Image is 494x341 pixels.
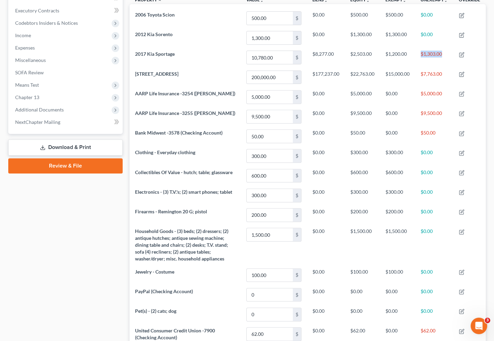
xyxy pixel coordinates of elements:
a: SOFA Review [10,66,123,79]
div: $ [293,12,301,25]
input: 0.00 [247,189,293,202]
input: 0.00 [247,209,293,222]
span: AARP Life Insurance -3255 ([PERSON_NAME]) [135,110,235,116]
td: $1,500.00 [380,225,415,265]
td: $200.00 [380,205,415,225]
span: Additional Documents [15,107,64,113]
td: $7,763.00 [415,67,453,87]
div: $ [293,269,301,282]
input: 0.00 [247,228,293,241]
td: $0.00 [307,146,345,166]
td: $300.00 [345,185,380,205]
td: $200.00 [345,205,380,225]
span: SOFA Review [15,70,44,75]
span: 2006 Toyota Scion [135,12,175,18]
td: $0.00 [345,305,380,324]
span: Miscellaneous [15,57,46,63]
td: $0.00 [415,8,453,28]
td: $177,237.00 [307,67,345,87]
div: $ [293,149,301,162]
td: $100.00 [380,265,415,285]
td: $0.00 [307,107,345,126]
td: $0.00 [415,225,453,265]
span: United Consumer Credit Union -7900 (Checking Account) [135,328,215,340]
input: 0.00 [247,269,293,282]
td: $15,000.00 [380,67,415,87]
a: Review & File [8,158,123,173]
td: $0.00 [380,87,415,107]
td: $50.00 [415,126,453,146]
input: 0.00 [247,308,293,321]
div: $ [293,71,301,84]
td: $0.00 [415,285,453,305]
input: 0.00 [247,51,293,64]
iframe: Intercom live chat [471,318,487,334]
span: Jewelry - Costume [135,269,174,275]
td: $600.00 [380,166,415,185]
td: $0.00 [415,166,453,185]
td: $500.00 [345,8,380,28]
input: 0.00 [247,149,293,162]
div: $ [293,31,301,44]
input: 0.00 [247,288,293,301]
span: [STREET_ADDRESS] [135,71,178,77]
span: NextChapter Mailing [15,119,60,125]
td: $8,277.00 [307,48,345,67]
div: $ [293,51,301,64]
td: $0.00 [345,285,380,305]
td: $2,503.00 [345,48,380,67]
td: $0.00 [415,305,453,324]
span: Bank Midwest -3578 (Checking Account) [135,130,223,136]
span: Collectibles Of Value - hutch; table; glassware [135,169,233,175]
div: $ [293,90,301,104]
span: Expenses [15,45,35,51]
td: $1,303.00 [415,48,453,67]
td: $1,500.00 [345,225,380,265]
td: $5,000.00 [345,87,380,107]
input: 0.00 [247,71,293,84]
input: 0.00 [247,31,293,44]
td: $0.00 [415,265,453,285]
div: $ [293,110,301,123]
td: $0.00 [415,28,453,48]
td: $0.00 [307,305,345,324]
span: Household Goods - (3) beds; (2) dressers; (2) antique hutches; antique sewing machine; dining tab... [135,228,228,262]
a: NextChapter Mailing [10,116,123,128]
td: $22,763.00 [345,67,380,87]
span: Income [15,32,31,38]
input: 0.00 [247,90,293,104]
td: $300.00 [345,146,380,166]
td: $1,200.00 [380,48,415,67]
span: Codebtors Insiders & Notices [15,20,78,26]
td: $0.00 [307,185,345,205]
span: 2012 Kia Sorento [135,31,173,37]
td: $0.00 [415,205,453,225]
div: $ [293,209,301,222]
td: $0.00 [380,107,415,126]
td: $600.00 [345,166,380,185]
a: Download & Print [8,139,123,156]
td: $0.00 [307,205,345,225]
td: $0.00 [307,28,345,48]
span: Means Test [15,82,39,88]
span: AARP Life Insurance -3254 ([PERSON_NAME]) [135,90,235,96]
span: 3 [485,318,490,323]
span: 2017 Kia Sportage [135,51,175,57]
span: PayPal (Checking Account) [135,288,193,294]
div: $ [293,169,301,182]
input: 0.00 [247,130,293,143]
input: 0.00 [247,328,293,341]
td: $300.00 [380,146,415,166]
input: 0.00 [247,12,293,25]
td: $0.00 [307,265,345,285]
td: $0.00 [307,166,345,185]
td: $5,000.00 [415,87,453,107]
div: $ [293,288,301,301]
td: $1,300.00 [380,28,415,48]
td: $50.00 [345,126,380,146]
td: $0.00 [307,8,345,28]
td: $1,300.00 [345,28,380,48]
span: Firearms - Remington 20 G; pistol [135,209,207,214]
td: $0.00 [380,285,415,305]
td: $9,500.00 [345,107,380,126]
